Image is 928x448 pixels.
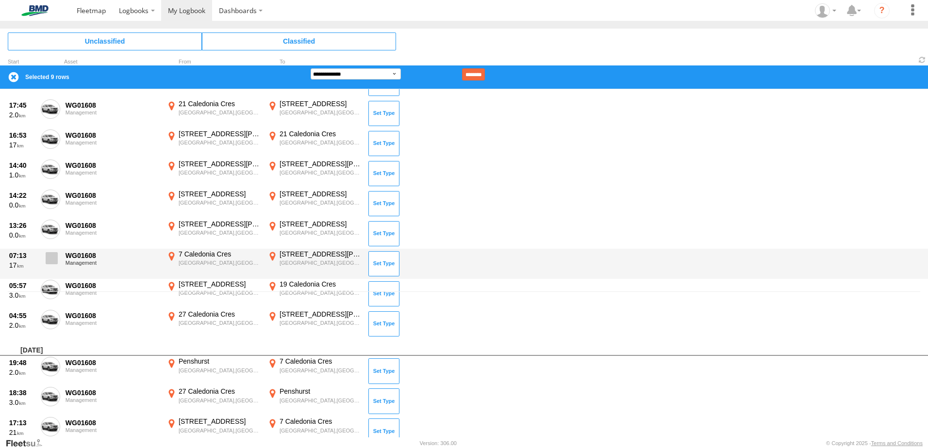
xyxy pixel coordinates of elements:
label: Clear Selection [8,71,19,83]
div: [GEOGRAPHIC_DATA],[GEOGRAPHIC_DATA] [280,289,362,296]
div: Penshurst [280,387,362,396]
div: WG01608 [66,281,160,290]
div: Management [66,230,160,236]
div: 7 Caledonia Cres [280,357,362,366]
label: Click to View Event Location [266,310,363,338]
div: Management [66,367,160,373]
div: [GEOGRAPHIC_DATA],[GEOGRAPHIC_DATA] [280,229,362,236]
div: WG01608 [66,161,160,170]
div: 3.0 [9,398,35,407]
div: WG01608 [66,221,160,230]
button: Click to Set [368,221,399,246]
div: 14:22 [9,191,35,200]
div: Management [66,260,160,266]
div: 17 [9,261,35,270]
span: Click to view Classified Trips [202,32,396,50]
div: [STREET_ADDRESS][PERSON_NAME] [179,160,261,168]
div: [GEOGRAPHIC_DATA],[GEOGRAPHIC_DATA] [280,109,362,116]
div: 27 Caledonia Cres [179,387,261,396]
div: [STREET_ADDRESS] [280,220,362,228]
div: [GEOGRAPHIC_DATA],[GEOGRAPHIC_DATA] [280,320,362,326]
div: [GEOGRAPHIC_DATA],[GEOGRAPHIC_DATA] [179,199,261,206]
div: [GEOGRAPHIC_DATA],[GEOGRAPHIC_DATA] [280,259,362,266]
div: 19:48 [9,358,35,367]
div: [STREET_ADDRESS][PERSON_NAME] [280,250,362,258]
label: Click to View Event Location [266,250,363,278]
button: Click to Set [368,251,399,276]
div: WG01608 [66,311,160,320]
div: Management [66,170,160,176]
div: 04:55 [9,311,35,320]
div: 16:53 [9,131,35,140]
i: ? [874,3,890,18]
div: 21 Caledonia Cres [280,129,362,138]
div: [GEOGRAPHIC_DATA],[GEOGRAPHIC_DATA] [280,199,362,206]
div: [GEOGRAPHIC_DATA],[GEOGRAPHIC_DATA] [179,229,261,236]
div: [STREET_ADDRESS] [179,280,261,288]
div: [STREET_ADDRESS] [179,417,261,426]
div: Campbell Mcniven [812,3,840,18]
div: [GEOGRAPHIC_DATA],[GEOGRAPHIC_DATA] [280,397,362,404]
div: Management [66,290,160,296]
label: Click to View Event Location [165,357,262,385]
div: 7 Caledonia Cres [179,250,261,258]
img: bmd-logo.svg [10,5,60,16]
div: 0.0 [9,231,35,240]
div: [STREET_ADDRESS] [179,190,261,198]
div: WG01608 [66,388,160,397]
label: Click to View Event Location [266,129,363,158]
div: Penshurst [179,357,261,366]
label: Click to View Event Location [165,280,262,308]
label: Click to View Event Location [165,160,262,188]
div: Management [66,427,160,433]
div: [GEOGRAPHIC_DATA],[GEOGRAPHIC_DATA] [280,139,362,146]
div: 27 Caledonia Cres [179,310,261,319]
div: [GEOGRAPHIC_DATA],[GEOGRAPHIC_DATA] [179,169,261,176]
div: 21 Caledonia Cres [179,99,261,108]
div: WG01608 [66,101,160,110]
div: Version: 306.00 [420,440,457,446]
div: WG01608 [66,191,160,200]
div: WG01608 [66,418,160,427]
div: 21 [9,428,35,437]
div: 2.0 [9,368,35,377]
label: Click to View Event Location [266,220,363,248]
label: Click to View Event Location [165,417,262,445]
div: [STREET_ADDRESS][PERSON_NAME] [179,220,261,228]
div: Click to Sort [8,60,37,64]
div: 05:57 [9,281,35,290]
div: 0.0 [9,201,35,209]
div: Management [66,320,160,326]
a: Terms and Conditions [871,440,923,446]
div: [STREET_ADDRESS][PERSON_NAME] [280,310,362,319]
div: [GEOGRAPHIC_DATA],[GEOGRAPHIC_DATA] [179,427,261,434]
div: [STREET_ADDRESS] [280,190,362,198]
div: To [266,60,363,64]
div: Management [66,397,160,403]
div: Asset [64,60,161,64]
div: Management [66,140,160,145]
div: 7 Caledonia Cres [280,417,362,426]
div: Management [66,110,160,115]
a: Visit our Website [5,438,50,448]
div: 2.0 [9,111,35,119]
button: Click to Set [368,311,399,336]
div: WG01608 [66,251,160,260]
label: Click to View Event Location [165,250,262,278]
label: Click to View Event Location [266,387,363,415]
button: Click to Set [368,161,399,186]
div: [GEOGRAPHIC_DATA],[GEOGRAPHIC_DATA] [280,367,362,374]
div: 13:26 [9,221,35,230]
div: [GEOGRAPHIC_DATA],[GEOGRAPHIC_DATA] [179,397,261,404]
div: [STREET_ADDRESS][PERSON_NAME] [179,129,261,138]
div: [GEOGRAPHIC_DATA],[GEOGRAPHIC_DATA] [280,169,362,176]
button: Click to Set [368,418,399,444]
div: 1.0 [9,171,35,179]
div: [GEOGRAPHIC_DATA],[GEOGRAPHIC_DATA] [179,289,261,296]
label: Click to View Event Location [266,280,363,308]
label: Click to View Event Location [165,99,262,128]
div: [GEOGRAPHIC_DATA],[GEOGRAPHIC_DATA] [179,139,261,146]
div: From [165,60,262,64]
label: Click to View Event Location [165,129,262,158]
div: WG01608 [66,131,160,140]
